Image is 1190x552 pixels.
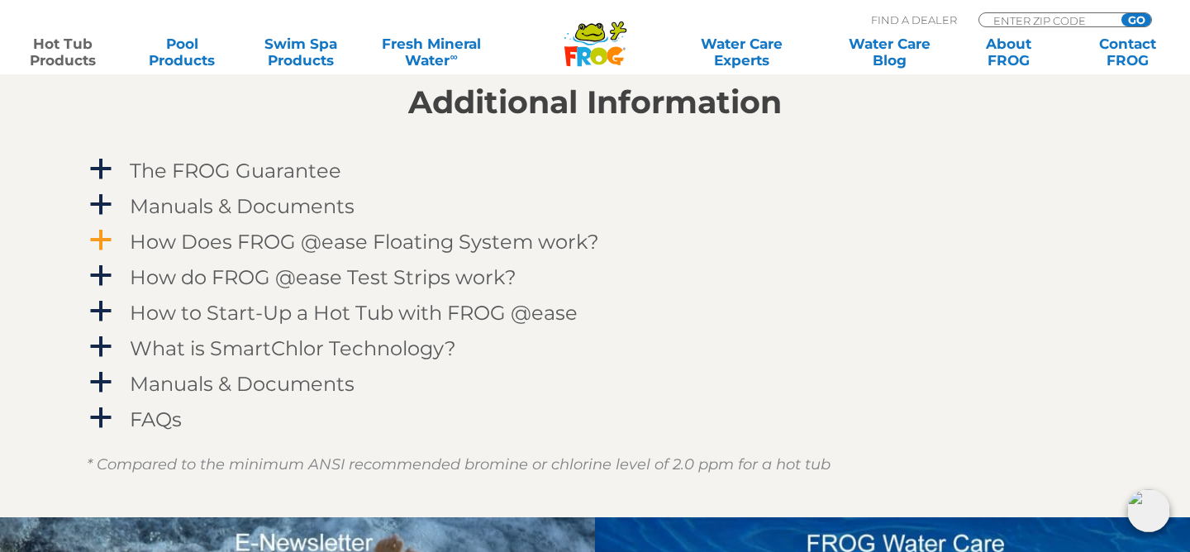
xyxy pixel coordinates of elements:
[87,84,1103,121] h2: Additional Information
[88,157,113,182] span: a
[871,12,957,27] p: Find A Dealer
[374,36,489,69] a: Fresh MineralWater∞
[130,231,599,253] h4: How Does FROG @ease Floating System work?
[87,455,831,473] em: * Compared to the minimum ANSI recommended bromine or chlorine level of 2.0 ppm for a hot tub
[17,36,109,69] a: Hot TubProducts
[255,36,347,69] a: Swim SpaProducts
[88,370,113,395] span: a
[87,262,1103,293] a: a How do FROG @ease Test Strips work?
[130,337,456,359] h4: What is SmartChlor Technology?
[87,333,1103,364] a: a What is SmartChlor Technology?
[130,302,578,324] h4: How to Start-Up a Hot Tub with FROG @ease
[87,155,1103,186] a: a The FROG Guarantee
[1121,13,1151,26] input: GO
[87,404,1103,435] a: a FAQs
[962,36,1054,69] a: AboutFROG
[992,13,1103,27] input: Zip Code Form
[450,50,457,63] sup: ∞
[88,406,113,431] span: a
[130,159,341,182] h4: The FROG Guarantee
[88,299,113,324] span: a
[87,226,1103,257] a: a How Does FROG @ease Floating System work?
[87,297,1103,328] a: a How to Start-Up a Hot Tub with FROG @ease
[130,408,182,431] h4: FAQs
[87,191,1103,221] a: a Manuals & Documents
[130,266,516,288] h4: How do FROG @ease Test Strips work?
[130,195,355,217] h4: Manuals & Documents
[130,373,355,395] h4: Manuals & Documents
[666,36,816,69] a: Water CareExperts
[843,36,935,69] a: Water CareBlog
[88,228,113,253] span: a
[88,335,113,359] span: a
[1127,489,1170,532] img: openIcon
[88,264,113,288] span: a
[136,36,228,69] a: PoolProducts
[1081,36,1173,69] a: ContactFROG
[87,369,1103,399] a: a Manuals & Documents
[88,193,113,217] span: a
